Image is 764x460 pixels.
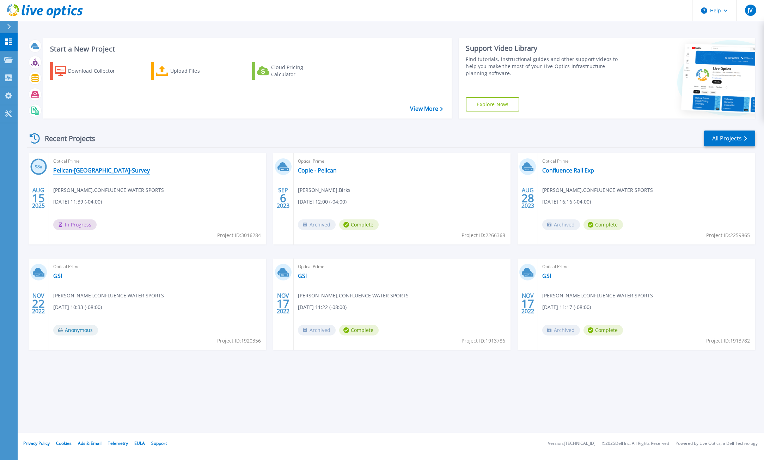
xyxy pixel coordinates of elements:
span: [DATE] 11:22 (-08:00) [298,303,347,311]
a: Ads & Email [78,440,102,446]
div: Support Video Library [466,44,618,53]
span: In Progress [53,219,97,230]
a: Confluence Rail Exp [542,167,594,174]
a: GSI [298,272,307,279]
a: Copie - Pelican [298,167,337,174]
li: Powered by Live Optics, a Dell Technology [676,441,758,446]
span: Project ID: 2266368 [462,231,505,239]
h3: Start a New Project [50,45,443,53]
li: © 2025 Dell Inc. All Rights Reserved [602,441,669,446]
span: Optical Prime [53,157,262,165]
span: Project ID: 3016284 [217,231,261,239]
a: View More [410,105,443,112]
span: Archived [542,325,580,335]
span: Project ID: 1913786 [462,337,505,345]
span: 6 [280,195,286,201]
a: Explore Now! [466,97,519,111]
a: Upload Files [151,62,230,80]
span: 17 [277,301,289,307]
span: Anonymous [53,325,98,335]
span: Complete [339,219,379,230]
a: Cookies [56,440,72,446]
a: Pelican-[GEOGRAPHIC_DATA]-Survey [53,167,150,174]
span: Optical Prime [53,263,262,271]
li: Version: [TECHNICAL_ID] [548,441,595,446]
span: [PERSON_NAME] , Birks [298,186,350,194]
a: GSI [53,272,62,279]
span: Archived [298,325,336,335]
div: NOV 2022 [276,291,290,316]
span: [DATE] 11:17 (-08:00) [542,303,591,311]
span: Project ID: 1913782 [706,337,750,345]
div: NOV 2022 [32,291,45,316]
span: Project ID: 2259865 [706,231,750,239]
span: [DATE] 12:00 (-04:00) [298,198,347,206]
span: [PERSON_NAME] , CONFLUENCE WATER SPORTS [53,292,164,299]
span: Archived [542,219,580,230]
a: GSI [542,272,551,279]
div: Find tutorials, instructional guides and other support videos to help you make the most of your L... [466,56,618,77]
span: % [40,165,42,169]
span: Complete [583,325,623,335]
span: [PERSON_NAME] , CONFLUENCE WATER SPORTS [298,292,409,299]
span: [DATE] 11:39 (-04:00) [53,198,102,206]
a: All Projects [704,131,755,146]
a: Privacy Policy [23,440,50,446]
span: JV [748,7,753,13]
div: Cloud Pricing Calculator [271,64,328,78]
div: Recent Projects [27,130,105,147]
h3: 98 [30,163,47,171]
div: SEP 2023 [276,185,290,211]
span: Optical Prime [298,263,507,271]
div: AUG 2023 [521,185,534,211]
span: [PERSON_NAME] , CONFLUENCE WATER SPORTS [542,186,653,194]
span: Project ID: 1920356 [217,337,261,345]
span: 15 [32,195,45,201]
span: [PERSON_NAME] , CONFLUENCE WATER SPORTS [542,292,653,299]
div: NOV 2022 [521,291,534,316]
span: [DATE] 10:33 (-08:00) [53,303,102,311]
a: Download Collector [50,62,129,80]
a: EULA [134,440,145,446]
span: Complete [583,219,623,230]
span: 22 [32,301,45,307]
span: Optical Prime [298,157,507,165]
span: 28 [521,195,534,201]
span: [PERSON_NAME] , CONFLUENCE WATER SPORTS [53,186,164,194]
div: Upload Files [170,64,227,78]
a: Support [151,440,167,446]
a: Cloud Pricing Calculator [252,62,331,80]
div: Download Collector [68,64,124,78]
span: Archived [298,219,336,230]
span: Optical Prime [542,157,751,165]
span: 17 [521,301,534,307]
span: Complete [339,325,379,335]
span: Optical Prime [542,263,751,271]
span: [DATE] 16:16 (-04:00) [542,198,591,206]
div: AUG 2025 [32,185,45,211]
a: Telemetry [108,440,128,446]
